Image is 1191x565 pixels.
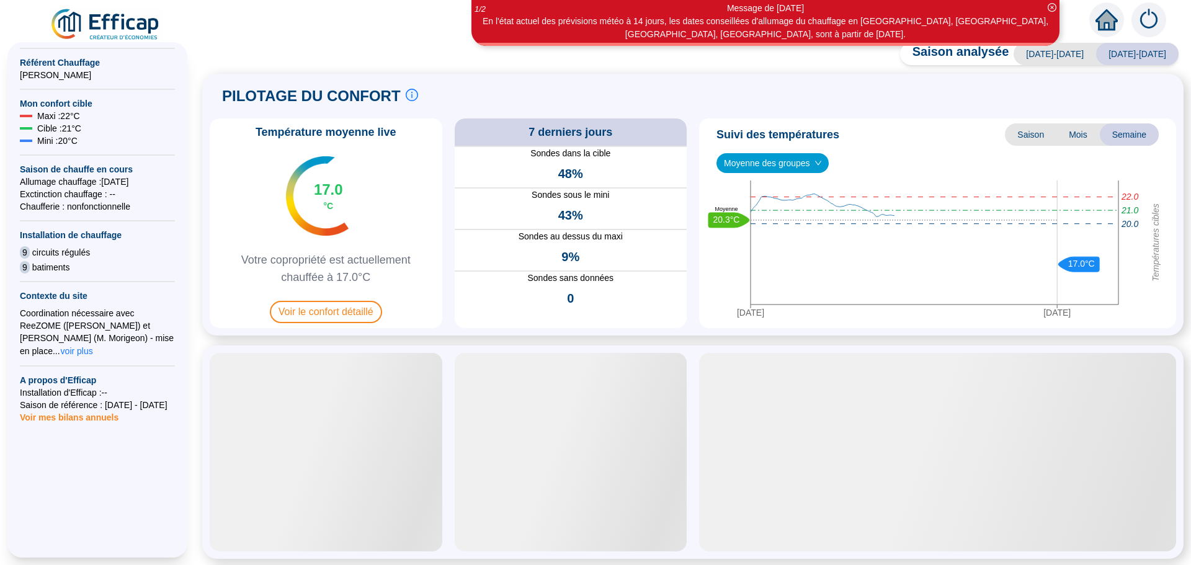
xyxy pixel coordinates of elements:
[529,123,612,141] span: 7 derniers jours
[561,248,579,265] span: 9%
[567,290,574,307] span: 0
[37,122,81,135] span: Cible : 21 °C
[20,386,175,399] span: Installation d'Efficap : --
[61,345,93,357] span: voir plus
[558,165,583,182] span: 48%
[1096,43,1179,65] span: [DATE]-[DATE]
[1100,123,1159,146] span: Semaine
[20,176,175,188] span: Allumage chauffage : [DATE]
[37,110,80,122] span: Maxi : 22 °C
[20,69,175,81] span: [PERSON_NAME]
[1043,308,1071,318] tspan: [DATE]
[473,15,1058,41] div: En l'état actuel des prévisions météo à 14 jours, les dates conseillées d'allumage du chauffage e...
[20,97,175,110] span: Mon confort cible
[1121,192,1138,202] tspan: 22.0
[20,188,175,200] span: Exctinction chauffage : --
[20,261,30,274] span: 9
[32,246,90,259] span: circuits régulés
[248,123,404,141] span: Température moyenne live
[20,399,175,411] span: Saison de référence : [DATE] - [DATE]
[32,261,70,274] span: batiments
[1131,2,1166,37] img: alerts
[20,290,175,302] span: Contexte du site
[1121,219,1138,229] tspan: 20.0
[900,43,1009,65] span: Saison analysée
[1151,204,1161,282] tspan: Températures cibles
[558,207,583,224] span: 43%
[1095,9,1118,31] span: home
[455,147,687,160] span: Sondes dans la cible
[715,206,738,212] text: Moyenne
[323,200,333,212] span: °C
[20,307,175,358] div: Coordination nécessaire avec ReeZOME ([PERSON_NAME]) et [PERSON_NAME] (M. Morigeon) - mise en pla...
[455,230,687,243] span: Sondes au dessus du maxi
[1121,206,1138,216] tspan: 21.0
[455,189,687,202] span: Sondes sous le mini
[737,308,764,318] tspan: [DATE]
[286,156,349,236] img: indicateur températures
[60,344,94,358] button: voir plus
[1048,3,1056,12] span: close-circle
[713,215,740,225] text: 20.3°C
[455,272,687,285] span: Sondes sans données
[270,301,382,323] span: Voir le confort détaillé
[50,7,162,42] img: efficap energie logo
[20,200,175,213] span: Chaufferie : non fonctionnelle
[20,56,175,69] span: Référent Chauffage
[1056,123,1100,146] span: Mois
[1005,123,1056,146] span: Saison
[20,405,118,422] span: Voir mes bilans annuels
[1014,43,1096,65] span: [DATE]-[DATE]
[37,135,78,147] span: Mini : 20 °C
[1068,259,1095,269] text: 17.0°C
[314,180,343,200] span: 17.0
[20,246,30,259] span: 9
[406,89,418,101] span: info-circle
[724,154,821,172] span: Moyenne des groupes
[20,163,175,176] span: Saison de chauffe en cours
[814,159,822,167] span: down
[716,126,839,143] span: Suivi des températures
[475,4,486,14] i: 1 / 2
[473,2,1058,15] div: Message de [DATE]
[20,229,175,241] span: Installation de chauffage
[20,374,175,386] span: A propos d'Efficap
[222,86,401,106] span: PILOTAGE DU CONFORT
[215,251,437,286] span: Votre copropriété est actuellement chauffée à 17.0°C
